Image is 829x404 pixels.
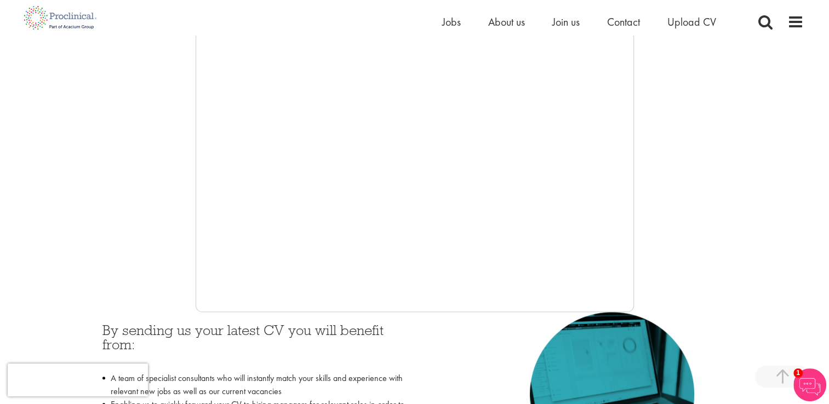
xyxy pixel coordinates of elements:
[793,368,803,378] span: 1
[793,368,826,401] img: Chatbot
[552,15,580,29] a: Join us
[488,15,525,29] a: About us
[102,372,407,398] li: A team of specialist consultants who will instantly match your skills and experience with relevan...
[607,15,640,29] a: Contact
[667,15,716,29] a: Upload CV
[8,363,148,396] iframe: reCAPTCHA
[102,323,407,366] h3: By sending us your latest CV you will benefit from:
[442,15,461,29] a: Jobs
